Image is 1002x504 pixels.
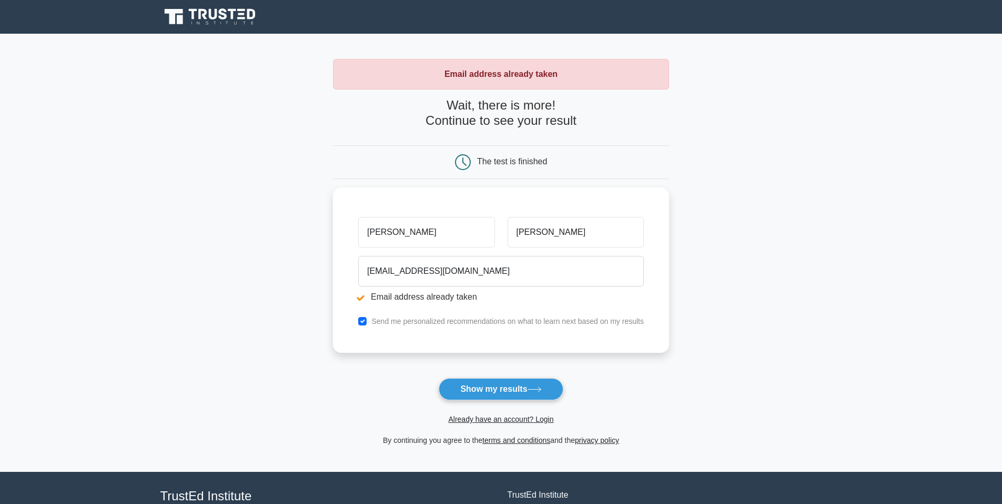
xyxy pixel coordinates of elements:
[444,70,558,78] strong: Email address already taken
[371,317,644,325] label: Send me personalized recommendations on what to learn next based on my results
[439,378,563,400] button: Show my results
[358,256,644,286] input: Email
[508,217,644,248] input: Last name
[333,98,669,129] h4: Wait, there is more! Continue to see your result
[482,436,550,444] a: terms and conditions
[358,291,644,303] li: Email address already taken
[358,217,494,248] input: First name
[477,157,547,166] div: The test is finished
[327,434,675,447] div: By continuing you agree to the and the
[448,415,553,423] a: Already have an account? Login
[160,489,495,504] h4: TrustEd Institute
[575,436,619,444] a: privacy policy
